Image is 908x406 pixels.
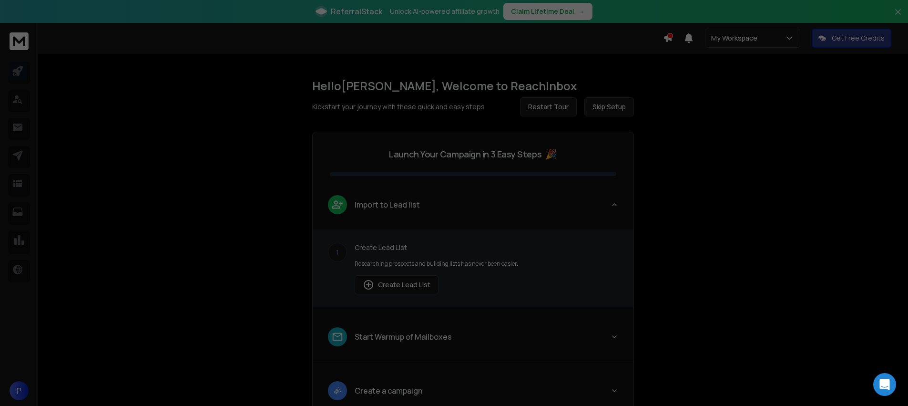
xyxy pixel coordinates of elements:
[331,331,344,343] img: lead
[520,97,577,116] button: Restart Tour
[312,102,485,112] p: Kickstart your journey with these quick and easy steps
[832,33,885,43] p: Get Free Credits
[328,243,347,262] div: 1
[331,6,382,17] span: ReferralStack
[355,385,422,396] p: Create a campaign
[10,381,29,400] button: P
[578,7,585,16] span: →
[584,97,634,116] button: Skip Setup
[331,385,344,396] img: lead
[313,229,633,308] div: leadImport to Lead list
[355,199,420,210] p: Import to Lead list
[545,147,557,161] span: 🎉
[812,29,891,48] button: Get Free Credits
[313,187,633,229] button: leadImport to Lead list
[355,331,452,343] p: Start Warmup of Mailboxes
[389,147,541,161] p: Launch Your Campaign in 3 Easy Steps
[355,243,618,252] p: Create Lead List
[873,373,896,396] div: Open Intercom Messenger
[312,78,634,94] h1: Hello [PERSON_NAME] , Welcome to ReachInbox
[711,33,761,43] p: My Workspace
[355,275,439,294] button: Create Lead List
[313,320,633,362] button: leadStart Warmup of Mailboxes
[355,260,618,268] p: Researching prospects and building lists has never been easier.
[592,102,626,112] span: Skip Setup
[363,279,374,291] img: lead
[390,7,500,16] p: Unlock AI-powered affiliate growth
[331,198,344,210] img: lead
[892,6,904,29] button: Close banner
[503,3,592,20] button: Claim Lifetime Deal→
